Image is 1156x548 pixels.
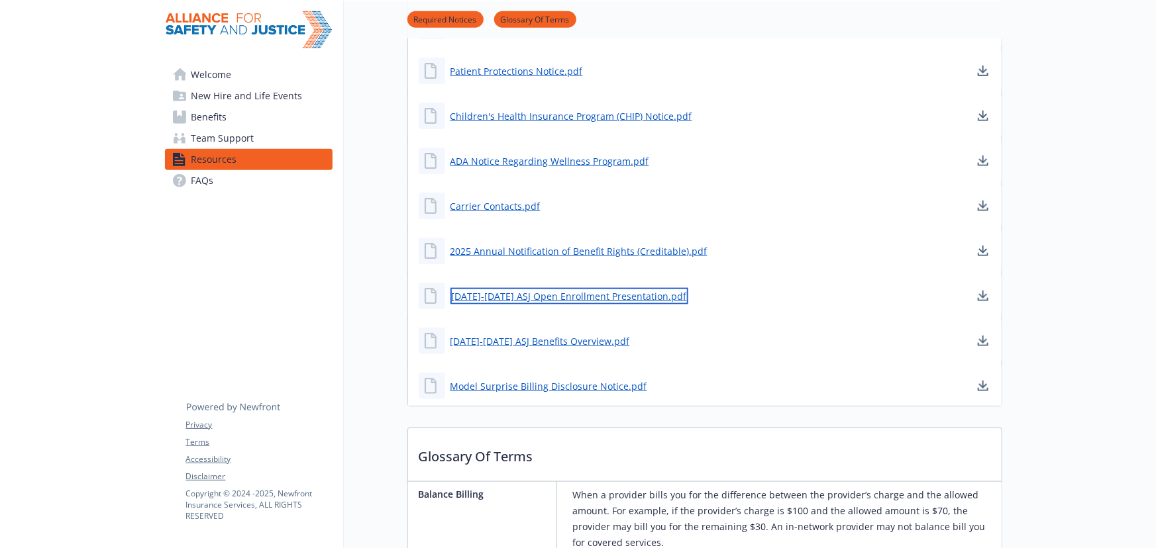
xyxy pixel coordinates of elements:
[975,63,991,79] a: download document
[450,109,692,123] a: Children's Health Insurance Program (CHIP) Notice.pdf
[191,107,227,128] span: Benefits
[494,13,576,25] a: Glossary Of Terms
[975,243,991,259] a: download document
[450,64,583,78] a: Patient Protections Notice.pdf
[165,170,333,191] a: FAQs
[191,149,237,170] span: Resources
[975,153,991,169] a: download document
[165,85,333,107] a: New Hire and Life Events
[450,288,688,304] a: [DATE]-[DATE] ASJ Open Enrollment Presentation.pdf
[186,471,332,482] a: Disclaimer
[975,198,991,214] a: download document
[165,149,333,170] a: Resources
[975,378,991,394] a: download document
[975,333,991,349] a: download document
[450,379,647,393] a: Model Surprise Billing Disclosure Notice.pdf
[186,488,332,522] p: Copyright © 2024 - 2025 , Newfront Insurance Services, ALL RIGHTS RESERVED
[186,436,332,448] a: Terms
[975,108,991,124] a: download document
[450,244,708,258] a: 2025 Annual Notification of Benefit Rights (Creditable).pdf
[165,107,333,128] a: Benefits
[408,428,1002,477] p: Glossary Of Terms
[450,154,649,168] a: ADA Notice Regarding Wellness Program.pdf
[450,334,630,348] a: [DATE]-[DATE] ASJ Benefits Overview.pdf
[191,128,254,149] span: Team Support
[191,170,214,191] span: FAQs
[191,64,232,85] span: Welcome
[165,128,333,149] a: Team Support
[407,13,484,25] a: Required Notices
[419,487,551,501] p: Balance Billing
[450,199,541,213] a: Carrier Contacts.pdf
[186,453,332,465] a: Accessibility
[975,288,991,304] a: download document
[186,419,332,431] a: Privacy
[191,85,303,107] span: New Hire and Life Events
[165,64,333,85] a: Welcome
